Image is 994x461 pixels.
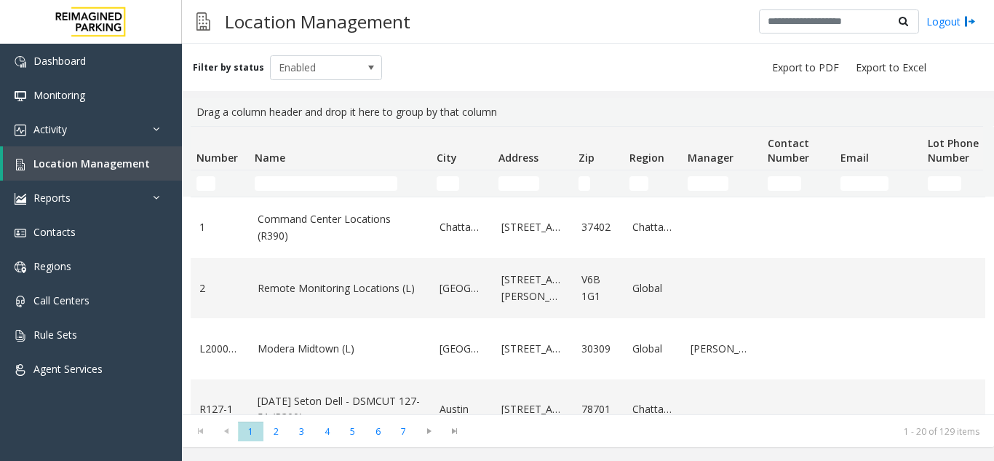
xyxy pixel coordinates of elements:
[632,341,673,357] a: Global
[33,122,67,136] span: Activity
[15,125,26,136] img: 'icon'
[766,58,845,78] button: Export to PDF
[624,170,682,197] td: Region Filter
[15,56,26,68] img: 'icon'
[440,280,484,296] a: [GEOGRAPHIC_DATA]
[255,151,285,165] span: Name
[501,272,564,304] a: [STREET_ADDRESS][PERSON_NAME]
[255,176,397,191] input: Name Filter
[772,60,839,75] span: Export to PDF
[850,58,932,78] button: Export to Excel
[314,422,340,441] span: Page 4
[15,90,26,102] img: 'icon'
[238,422,263,441] span: Page 1
[258,280,422,296] a: Remote Monitoring Locations (L)
[581,219,615,235] a: 37402
[15,227,26,239] img: 'icon'
[33,293,90,307] span: Call Centers
[835,170,922,197] td: Email Filter
[3,146,182,181] a: Location Management
[199,219,240,235] a: 1
[15,296,26,307] img: 'icon'
[437,151,457,165] span: City
[501,401,564,417] a: [STREET_ADDRESS]
[33,328,77,342] span: Rule Sets
[249,170,431,197] td: Name Filter
[632,280,673,296] a: Global
[445,425,464,437] span: Go to the last page
[199,401,240,417] a: R127-1
[768,136,809,165] span: Contact Number
[493,170,573,197] td: Address Filter
[182,126,994,414] div: Data table
[573,170,624,197] td: Zip Filter
[691,341,753,357] a: [PERSON_NAME]
[581,272,615,304] a: V6B 1G1
[928,176,961,191] input: Lot Phone Number Filter
[442,421,467,441] span: Go to the last page
[258,393,422,426] a: [DATE] Seton Dell - DSMCUT 127-51 (R390)
[271,56,359,79] span: Enabled
[632,401,673,417] a: Chattanooga
[629,151,664,165] span: Region
[263,422,289,441] span: Page 2
[768,176,801,191] input: Contact Number Filter
[431,170,493,197] td: City Filter
[501,219,564,235] a: [STREET_ADDRESS]
[632,219,673,235] a: Chattanooga
[498,151,538,165] span: Address
[33,191,71,205] span: Reports
[856,60,926,75] span: Export to Excel
[840,151,869,165] span: Email
[218,4,418,39] h3: Location Management
[365,422,391,441] span: Page 6
[15,330,26,342] img: 'icon'
[578,151,595,165] span: Zip
[688,151,733,165] span: Manager
[15,159,26,170] img: 'icon'
[964,14,976,29] img: logout
[762,170,835,197] td: Contact Number Filter
[437,176,459,191] input: City Filter
[33,259,71,273] span: Regions
[289,422,314,441] span: Page 3
[196,151,238,165] span: Number
[191,170,249,197] td: Number Filter
[199,341,240,357] a: L20000500
[581,401,615,417] a: 78701
[33,88,85,102] span: Monitoring
[258,211,422,244] a: Command Center Locations (R390)
[15,364,26,376] img: 'icon'
[926,14,976,29] a: Logout
[15,261,26,273] img: 'icon'
[33,157,150,170] span: Location Management
[15,193,26,205] img: 'icon'
[33,225,76,239] span: Contacts
[416,421,442,441] span: Go to the next page
[196,4,210,39] img: pageIcon
[33,362,103,376] span: Agent Services
[581,341,615,357] a: 30309
[199,280,240,296] a: 2
[682,170,762,197] td: Manager Filter
[440,219,484,235] a: Chattanooga
[33,54,86,68] span: Dashboard
[196,176,215,191] input: Number Filter
[578,176,590,191] input: Zip Filter
[501,341,564,357] a: [STREET_ADDRESS]
[476,425,979,438] kendo-pager-info: 1 - 20 of 129 items
[419,425,439,437] span: Go to the next page
[840,176,888,191] input: Email Filter
[928,136,979,165] span: Lot Phone Number
[191,98,985,126] div: Drag a column header and drop it here to group by that column
[440,341,484,357] a: [GEOGRAPHIC_DATA]
[498,176,539,191] input: Address Filter
[258,341,422,357] a: Modera Midtown (L)
[688,176,728,191] input: Manager Filter
[193,61,264,74] label: Filter by status
[340,422,365,441] span: Page 5
[440,401,484,417] a: Austin
[629,176,648,191] input: Region Filter
[391,422,416,441] span: Page 7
